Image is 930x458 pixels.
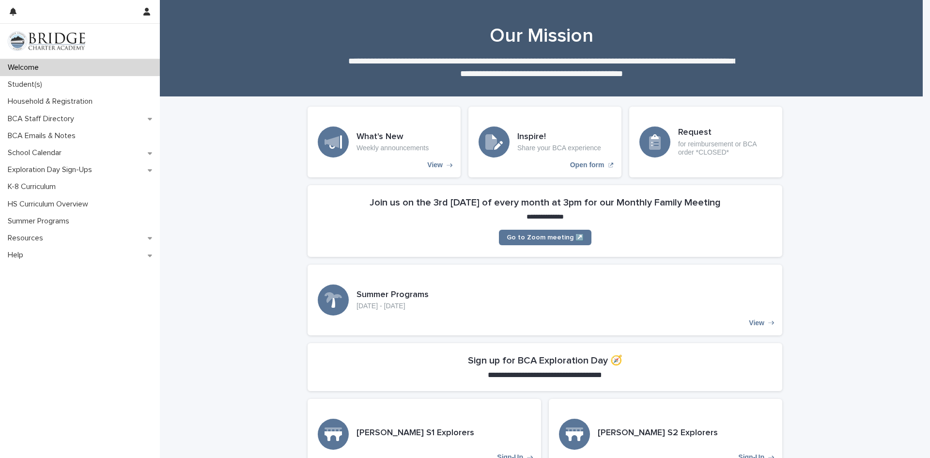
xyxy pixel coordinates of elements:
[308,265,782,335] a: View
[4,63,46,72] p: Welcome
[4,80,50,89] p: Student(s)
[517,132,601,142] h3: Inspire!
[308,107,461,177] a: View
[4,165,100,174] p: Exploration Day Sign-Ups
[370,197,721,208] h2: Join us on the 3rd [DATE] of every month at 3pm for our Monthly Family Meeting
[4,200,96,209] p: HS Curriculum Overview
[4,114,82,124] p: BCA Staff Directory
[4,217,77,226] p: Summer Programs
[4,251,31,260] p: Help
[517,144,601,152] p: Share your BCA experience
[356,428,474,439] h3: [PERSON_NAME] S1 Explorers
[356,302,429,310] p: [DATE] - [DATE]
[499,230,591,245] a: Go to Zoom meeting ↗️
[507,234,584,241] span: Go to Zoom meeting ↗️
[598,428,718,439] h3: [PERSON_NAME] S2 Explorers
[678,127,772,138] h3: Request
[8,32,85,51] img: V1C1m3IdTEidaUdm9Hs0
[4,131,83,141] p: BCA Emails & Notes
[468,107,621,177] a: Open form
[678,140,772,157] p: for reimbursement or BCA order *CLOSED*
[4,182,63,191] p: K-8 Curriculum
[356,144,429,152] p: Weekly announcements
[4,97,100,106] p: Household & Registration
[468,355,622,366] h2: Sign up for BCA Exploration Day 🧭
[4,148,69,158] p: School Calendar
[427,161,443,169] p: View
[304,24,779,47] h1: Our Mission
[749,319,764,327] p: View
[4,234,51,243] p: Resources
[356,132,429,142] h3: What's New
[356,290,429,300] h3: Summer Programs
[570,161,604,169] p: Open form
